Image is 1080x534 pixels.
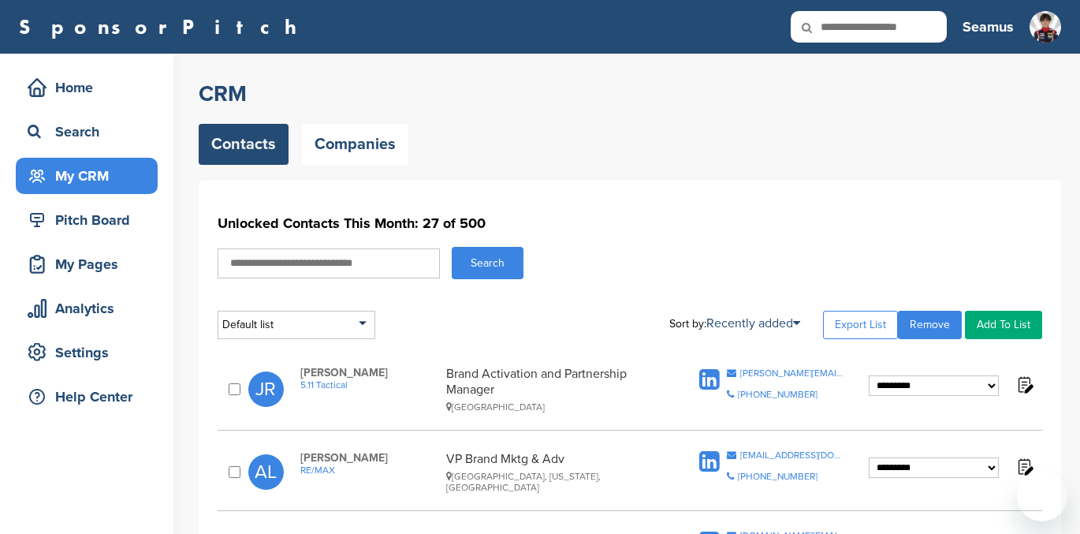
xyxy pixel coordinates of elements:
a: 5.11 Tactical [300,379,438,390]
a: My CRM [16,158,158,194]
div: My Pages [24,250,158,278]
div: [GEOGRAPHIC_DATA], [US_STATE], [GEOGRAPHIC_DATA] [446,471,664,493]
div: Pitch Board [24,206,158,234]
a: Search [16,114,158,150]
div: [PERSON_NAME][EMAIL_ADDRESS][DOMAIN_NAME] [740,368,845,378]
button: Search [452,247,523,279]
a: Export List [823,311,898,339]
h3: Seamus [963,16,1014,38]
div: [PHONE_NUMBER] [738,390,817,399]
iframe: Button to launch messaging window [1017,471,1067,521]
a: RE/MAX [300,465,438,476]
div: Analytics [24,294,158,323]
div: Search [24,118,158,146]
a: Help Center [16,379,158,415]
a: Seamus [963,9,1014,44]
div: My CRM [24,162,158,190]
a: Add To List [965,311,1042,339]
a: Companies [302,124,408,165]
div: [GEOGRAPHIC_DATA] [446,401,664,413]
a: Remove [898,311,962,339]
div: Settings [24,338,158,367]
a: Pitch Board [16,202,158,238]
a: SponsorPitch [19,17,307,37]
div: Home [24,73,158,102]
div: Sort by: [669,317,800,330]
div: [EMAIL_ADDRESS][DOMAIN_NAME] [740,450,845,460]
a: Recently added [706,316,800,331]
h1: Unlocked Contacts This Month: 27 of 500 [218,209,1042,237]
div: Default list [218,311,375,339]
img: Notes [1015,375,1034,394]
a: Settings [16,334,158,371]
span: JR [248,372,284,407]
div: Help Center [24,383,158,411]
span: [PERSON_NAME] [300,451,438,465]
img: Seamus pic [1030,11,1061,43]
div: VP Brand Mktg & Adv [446,451,664,493]
a: Home [16,69,158,106]
a: Analytics [16,290,158,327]
div: [PHONE_NUMBER] [738,472,817,481]
h2: CRM [199,80,1061,108]
span: [PERSON_NAME] [300,366,438,379]
a: My Pages [16,246,158,282]
a: Contacts [199,124,289,165]
span: AL [248,454,284,490]
img: Notes [1015,457,1034,476]
div: Brand Activation and Partnership Manager [446,366,664,413]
